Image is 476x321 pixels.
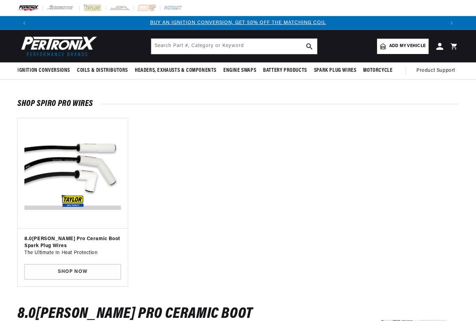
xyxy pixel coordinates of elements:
h2: Shop Spiro Pro Wires [17,100,459,107]
summary: Ignition Conversions [17,62,74,79]
summary: Coils & Distributors [74,62,131,79]
div: Announcement [31,19,445,27]
span: Headers, Exhausts & Components [135,67,216,74]
span: Motorcycle [363,67,392,74]
p: The Ultimate In Heat Protection [24,249,121,257]
summary: Product Support [416,62,459,79]
span: Add my vehicle [389,43,425,49]
button: Translation missing: en.sections.announcements.next_announcement [445,16,459,30]
summary: Headers, Exhausts & Components [131,62,220,79]
span: Product Support [416,67,455,75]
a: BUY AN IGNITION CONVERSION, GET 50% OFF THE MATCHING COIL [150,20,326,25]
span: Engine Swaps [223,67,256,74]
button: search button [302,39,317,54]
img: Pertronix [17,34,98,58]
button: Translation missing: en.sections.announcements.previous_announcement [17,16,31,30]
span: Battery Products [263,67,307,74]
summary: Motorcycle [360,62,396,79]
span: Spark Plug Wires [314,67,356,74]
a: SHOP NOW [24,264,121,280]
span: Coils & Distributors [77,67,128,74]
input: Search Part #, Category or Keyword [151,39,317,54]
img: Taylor-Ceramic-Boot-Halo-Image--v1657051879495.jpg [24,125,121,222]
a: Add my vehicle [377,39,429,54]
summary: Engine Swaps [220,62,260,79]
summary: Spark Plug Wires [310,62,360,79]
ul: Slider [17,118,459,287]
div: 1 of 3 [31,19,445,27]
h3: 8.0[PERSON_NAME] Pro Ceramic Boot Spark Plug Wires [24,236,121,249]
summary: Battery Products [260,62,310,79]
span: Ignition Conversions [17,67,70,74]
